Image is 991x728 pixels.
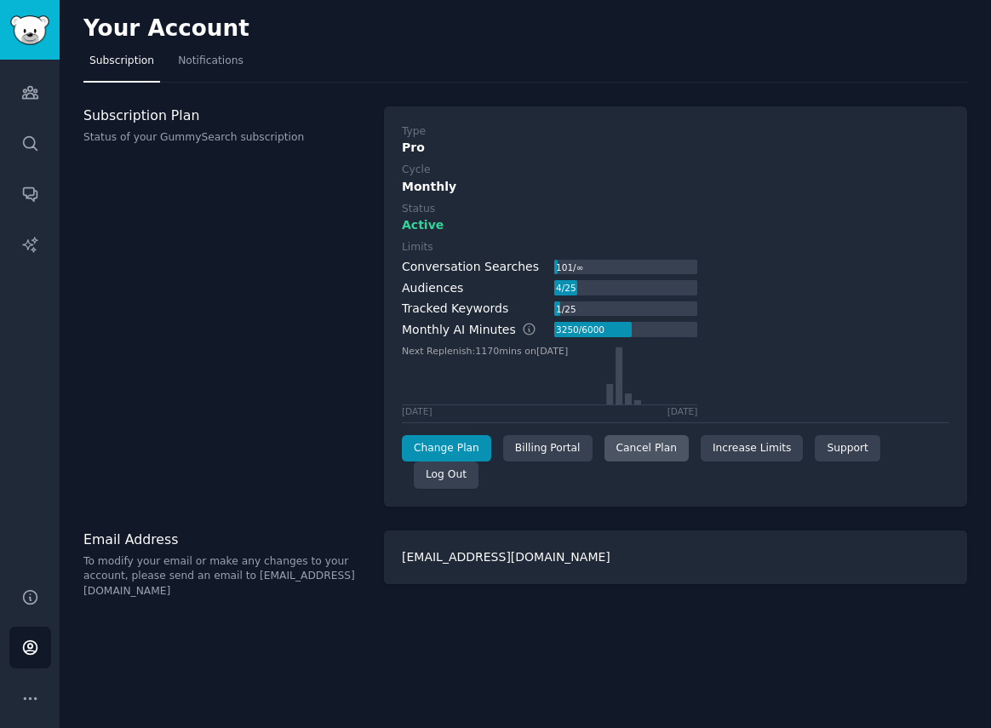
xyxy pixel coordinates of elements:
div: Cancel Plan [604,435,689,462]
span: Active [402,216,444,234]
div: Billing Portal [503,435,593,462]
div: 4 / 25 [554,280,577,295]
div: Tracked Keywords [402,300,508,318]
span: Notifications [178,54,243,69]
a: Notifications [172,48,249,83]
div: Limits [402,240,433,255]
div: [DATE] [667,405,698,417]
a: Subscription [83,48,160,83]
p: To modify your email or make any changes to your account, please send an email to [EMAIL_ADDRESS]... [83,554,366,599]
div: 101 / ∞ [554,260,585,275]
h2: Your Account [83,15,249,43]
div: [EMAIL_ADDRESS][DOMAIN_NAME] [384,530,967,584]
a: Change Plan [402,435,491,462]
div: Cycle [402,163,430,178]
div: Type [402,124,426,140]
div: Monthly [402,178,949,196]
p: Status of your GummySearch subscription [83,130,366,146]
span: Subscription [89,54,154,69]
a: Support [815,435,879,462]
div: Monthly AI Minutes [402,321,554,339]
div: [DATE] [402,405,432,417]
h3: Subscription Plan [83,106,366,124]
h3: Email Address [83,530,366,548]
text: Next Replenish: 1170 mins on [DATE] [402,345,568,356]
div: Conversation Searches [402,258,539,276]
div: 3250 / 6000 [554,322,606,337]
div: Pro [402,139,949,157]
div: Audiences [402,279,463,297]
div: Log Out [414,461,478,489]
div: 1 / 25 [554,301,577,317]
div: Status [402,202,435,217]
a: Increase Limits [701,435,804,462]
img: GummySearch logo [10,15,49,45]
